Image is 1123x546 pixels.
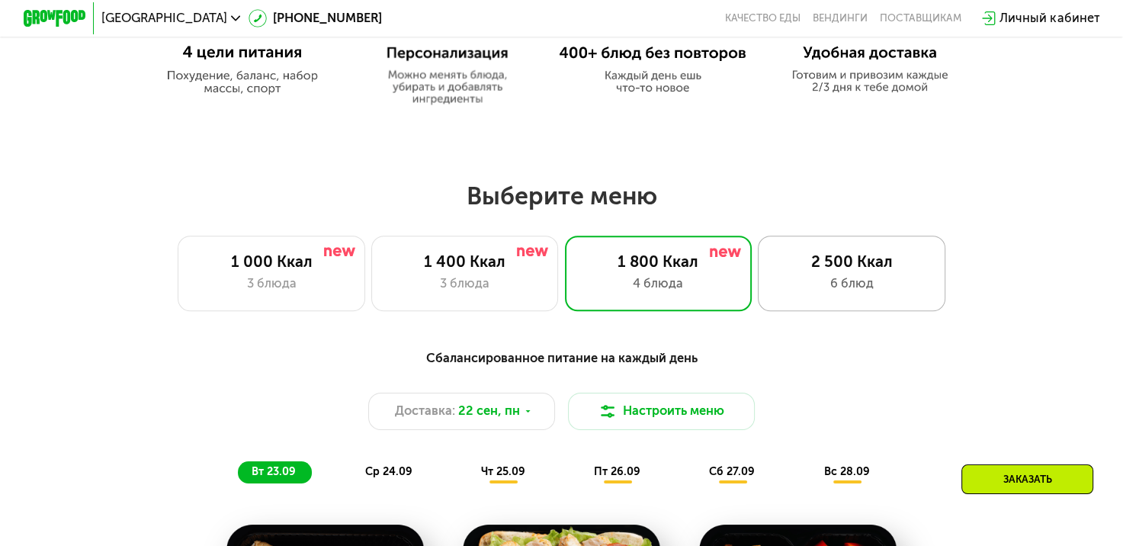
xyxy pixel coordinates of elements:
[823,465,869,478] span: вс 28.09
[50,181,1073,211] h2: Выберите меню
[775,275,929,294] div: 6 блюд
[249,9,383,28] a: [PHONE_NUMBER]
[999,9,1099,28] div: Личный кабинет
[775,252,929,271] div: 2 500 Ккал
[725,12,801,24] a: Качество еды
[387,252,542,271] div: 1 400 Ккал
[194,252,349,271] div: 1 000 Ккал
[568,393,756,430] button: Настроить меню
[395,402,455,421] span: Доставка:
[252,465,296,478] span: вт 23.09
[709,465,755,478] span: сб 27.09
[813,12,868,24] a: Вендинги
[880,12,961,24] div: поставщикам
[365,465,412,478] span: ср 24.09
[101,12,227,24] span: [GEOGRAPHIC_DATA]
[194,275,349,294] div: 3 блюда
[961,464,1093,494] div: Заказать
[581,275,736,294] div: 4 блюда
[581,252,736,271] div: 1 800 Ккал
[100,348,1023,368] div: Сбалансированное питание на каждый день
[458,402,520,421] span: 22 сен, пн
[387,275,542,294] div: 3 блюда
[481,465,525,478] span: чт 25.09
[594,465,640,478] span: пт 26.09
